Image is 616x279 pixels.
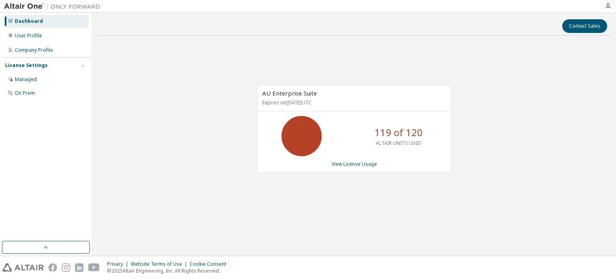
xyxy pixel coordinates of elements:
a: View License Usage [332,161,377,167]
p: ALTAIR UNITS USED [376,140,421,147]
p: © 2025 Altair Engineering, Inc. All Rights Reserved. [107,267,231,274]
div: Company Profile [15,47,53,53]
div: Privacy [107,261,131,267]
img: instagram.svg [62,263,70,272]
img: linkedin.svg [75,263,83,272]
div: Dashboard [15,18,43,24]
div: On Prem [15,90,35,96]
img: altair_logo.svg [2,263,44,272]
div: License Settings [5,62,48,69]
img: youtube.svg [88,263,100,272]
div: Managed [15,76,37,83]
span: AU Enterprise Suite [262,89,317,97]
button: Contact Sales [562,19,607,33]
p: 119 of 120 [375,126,423,139]
div: User Profile [15,33,42,39]
div: Cookie Consent [190,261,231,267]
p: Expires on [DATE] UTC [262,99,444,106]
div: Website Terms of Use [131,261,190,267]
img: Altair One [4,2,104,10]
img: facebook.svg [49,263,57,272]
